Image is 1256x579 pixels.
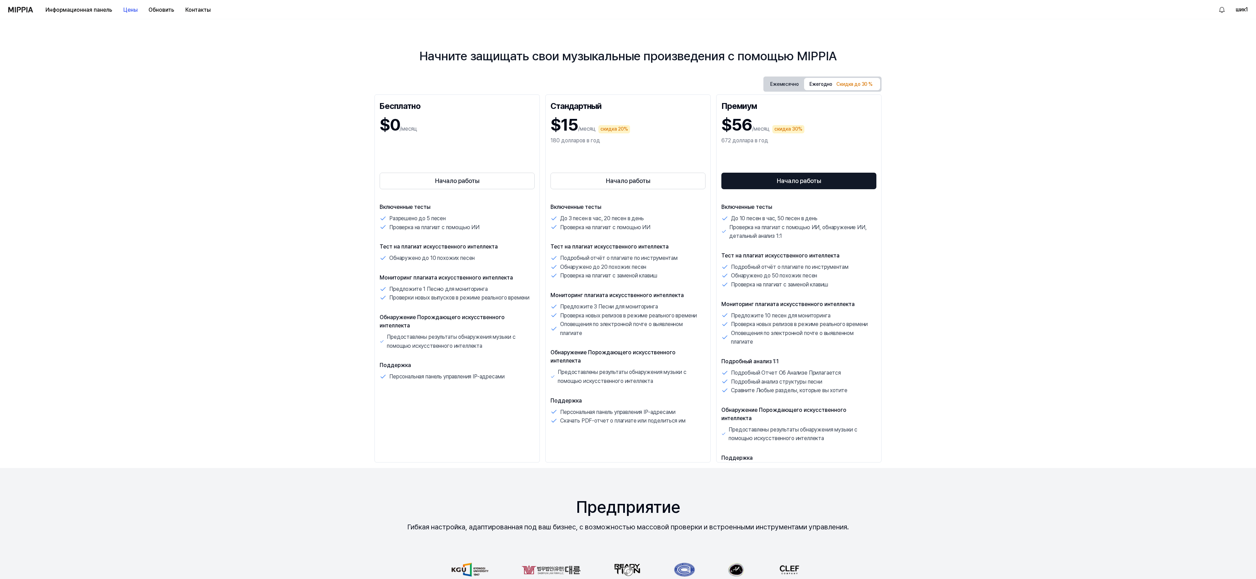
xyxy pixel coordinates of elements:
ya-tr-span: Тест на плагиат искусственного интеллекта [380,243,498,250]
p: Оповещения по электронной почте о выявленном плагиате [731,329,876,346]
ya-tr-span: Обнаружение Порождающего искусственного интеллекта [721,407,846,421]
ya-tr-span: Мониторинг плагиата искусственного интеллекта [550,292,684,298]
ya-tr-span: Гибкая настройка, адаптированная под ваш бизнес, с возможностью массовой проверки и встроенными и... [407,523,849,531]
ya-tr-span: Проверка на плагиат с заменой клавиш [731,281,828,288]
ya-tr-span: Скидка до 30 % [836,81,873,87]
button: Контакты [180,3,216,17]
ya-tr-span: Сравните Любые разделы, которые вы хотите [731,387,847,394]
ya-tr-span: Тест на плагиат искусственного интеллекта [721,252,840,259]
ya-tr-span: Подробный анализ 1:1 [721,358,779,365]
ya-tr-span: Обновить [148,6,174,14]
ya-tr-span: Мониторинг плагиата искусственного интеллекта [721,301,855,307]
ya-tr-span: Поддержка [380,362,411,368]
ya-tr-span: Включенные тесты [550,204,601,210]
button: Обновить [143,3,180,17]
ya-tr-span: Ежегодно [810,81,832,88]
button: Начало работы [380,173,535,189]
ya-tr-span: Контакты [185,6,210,14]
ya-tr-span: Подробный анализ структуры песни [731,378,822,385]
a: Начало работы [550,171,706,191]
img: партнер-логотип-2 [613,563,640,577]
ya-tr-span: Обнаружение Порождающего искусственного интеллекта [380,314,505,329]
button: шик1 [1236,6,1248,14]
ya-tr-span: скидка 20% [600,126,628,133]
img: партнер-логотип-3 [673,563,694,577]
ya-tr-span: /месяц [400,125,417,132]
ya-tr-span: Поддержка [721,455,753,461]
ya-tr-span: Персональная панель управления IP-адресами [389,373,504,380]
ya-tr-span: Проверка на плагиат с помощью ИИ [389,224,480,231]
ya-tr-span: Предложите 10 песен для мониторинга [731,312,830,319]
ya-tr-span: Проверка на плагиат с помощью ИИ [560,224,650,231]
ya-tr-span: До 10 песен в час, 50 песен в день [731,215,817,222]
ya-tr-span: Стандартный [550,101,601,111]
ya-tr-span: Предоставлены результаты обнаружения музыки с помощью искусственного интеллекта [558,369,687,384]
ya-tr-span: Проверки новых выпусков в режиме реального времени [389,294,529,301]
ya-tr-span: Бесплатно [380,101,420,111]
a: Цены [118,0,143,19]
ya-tr-span: Предложите 1 Песню для мониторинга [389,286,488,292]
ya-tr-span: Включенные тесты [380,204,430,210]
img: логотип [8,7,33,12]
ya-tr-span: Начало работы [606,176,650,186]
ya-tr-span: До 3 песен в час, 20 песен в день [560,215,644,222]
img: Алрим [1218,6,1226,14]
ya-tr-span: Обнаружено до 10 похожих песен [389,255,475,261]
ya-tr-span: Персональная панель управления IP-адресами [560,409,675,415]
ya-tr-span: Предприятие [576,497,680,517]
h1: $0 [380,113,400,136]
ya-tr-span: скидка 30% [774,126,802,133]
ya-tr-span: Тест на плагиат искусственного интеллекта [550,243,669,250]
ya-tr-span: 672 доллара в год [721,137,768,144]
ya-tr-span: Подробный отчёт о плагиате по инструментам [731,264,848,270]
ya-tr-span: Цены [123,6,137,14]
ya-tr-span: Ежемесячно [770,81,799,88]
ya-tr-span: Обнаружено до 20 похожих песен [560,264,646,270]
ya-tr-span: /месяц [578,125,596,132]
p: Проверка новых релизов в режиме реального времени [731,320,868,329]
ya-tr-span: Начните защищать свои музыкальные произведения с помощью MIPPIA [419,49,837,63]
a: Начало работы [380,171,535,191]
h1: $56 [721,113,752,136]
ya-tr-span: Информационная панель [45,6,112,14]
ya-tr-span: Подробный Отчет Об Анализе Прилагается [731,369,841,376]
a: Начало работы [721,171,876,191]
ya-tr-span: Мониторинг плагиата искусственного интеллекта [380,274,513,281]
ya-tr-span: Предоставлены результаты обнаружения музыки с помощью искусственного интеллекта [387,334,516,349]
button: Информационная панель [40,3,118,17]
ya-tr-span: Начало работы [777,176,821,186]
ya-tr-span: Предоставлены результаты обнаружения музыки с помощью искусственного интеллекта [729,426,857,442]
a: Обновить [143,0,180,19]
ya-tr-span: Обнаружено до 50 похожих песен [731,272,817,279]
ya-tr-span: Оповещения по электронной почте о выявленном плагиате [560,321,683,336]
h1: $15 [550,113,578,136]
button: Цены [118,3,143,17]
ya-tr-span: Премиум [721,101,757,111]
ya-tr-span: Обнаружение Порождающего искусственного интеллекта [550,349,676,364]
ya-tr-span: /месяц [752,125,770,132]
ya-tr-span: Начало работы [435,176,480,186]
img: партнер-логотип-5 [776,563,801,577]
button: Начало работы [721,173,876,189]
img: партнер-логотип-1 [521,563,580,577]
ya-tr-span: Предложите 3 Песни для мониторинга [560,303,658,310]
ya-tr-span: Проверка новых релизов в режиме реального времени [560,312,697,319]
ya-tr-span: Поддержка [550,397,582,404]
img: партнер-логотип-0 [451,563,488,577]
button: Начало работы [550,173,706,189]
ya-tr-span: Проверка на плагиат с заменой клавиш [560,272,657,279]
ya-tr-span: Включенные тесты [721,204,772,210]
ya-tr-span: Подробный отчёт о плагиате по инструментам [560,255,677,261]
ya-tr-span: Разрешено до 5 песен [389,215,446,222]
img: партнер-логотип-4 [728,563,743,577]
ya-tr-span: 180 долларов в год [550,137,600,144]
ya-tr-span: Скачать PDF-отчет о плагиате или поделиться им [560,417,686,424]
ya-tr-span: Проверка на плагиат с помощью ИИ, обнаружение ИИ, детальный анализ 1:1 [729,224,866,240]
